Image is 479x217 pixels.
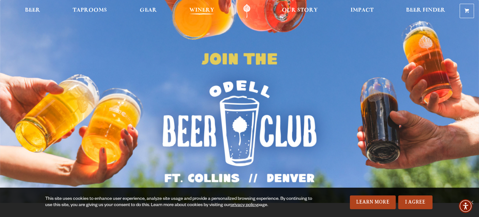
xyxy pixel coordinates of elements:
a: Our Story [278,4,322,18]
span: Beer [25,8,40,13]
div: This site uses cookies to enhance user experience, analyze site usage and provide a personalized ... [45,196,314,209]
a: Beer [21,4,44,18]
a: Gear [136,4,161,18]
a: Impact [346,4,378,18]
span: Our Story [282,8,318,13]
div: Accessibility Menu [459,199,472,213]
a: I Agree [398,195,433,209]
a: Winery [185,4,218,18]
a: Learn More [350,195,396,209]
a: privacy policy [230,203,257,208]
span: Taprooms [73,8,107,13]
a: Beer Finder [402,4,449,18]
span: Gear [140,8,157,13]
span: Beer Finder [406,8,445,13]
span: Winery [189,8,214,13]
span: Impact [351,8,374,13]
a: Odell Home [235,4,259,18]
a: Taprooms [69,4,111,18]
